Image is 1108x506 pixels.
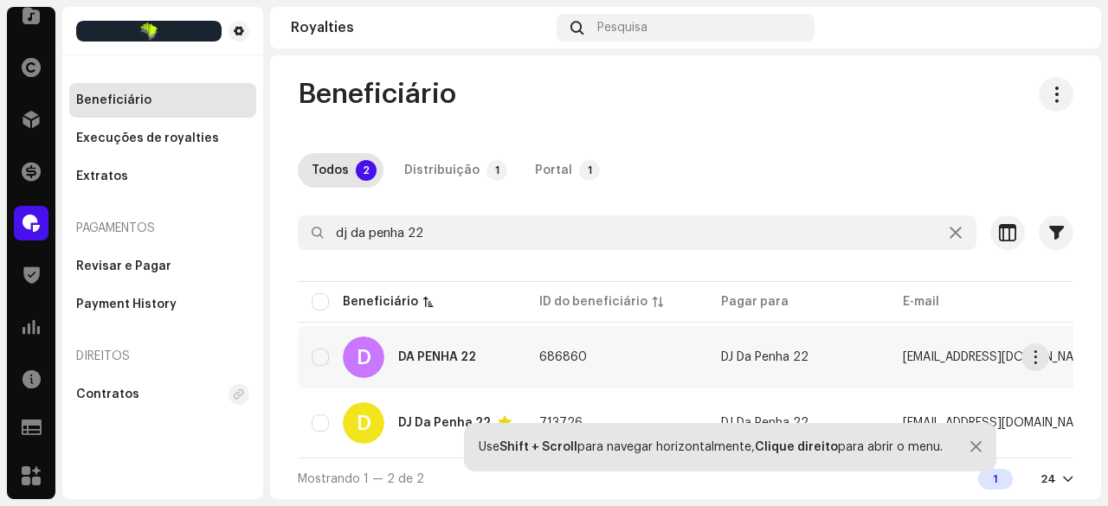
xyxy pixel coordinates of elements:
[1040,472,1056,486] div: 24
[499,441,577,453] strong: Shift + Scroll
[535,153,572,188] div: Portal
[76,170,128,183] div: Extratos
[69,336,256,377] re-a-nav-header: Direitos
[312,153,349,188] div: Todos
[76,93,151,107] div: Beneficiário
[486,160,507,181] p-badge: 1
[903,417,1093,429] span: erikecarlos157@gmail.com
[76,298,177,311] div: Payment History
[539,417,583,429] span: 713726
[69,377,256,412] re-m-nav-item: Contratos
[298,473,424,485] span: Mostrando 1 — 2 de 2
[404,153,480,188] div: Distribuição
[479,440,943,454] div: Use para navegar horizontalmente, para abrir o menu.
[356,160,377,181] p-badge: 2
[398,417,491,429] div: DJ Da Penha 22
[721,417,808,429] span: DJ Da Penha 22
[579,160,600,181] p-badge: 1
[69,83,256,118] re-m-nav-item: Beneficiário
[69,208,256,249] re-a-nav-header: Pagamentos
[69,121,256,156] re-m-nav-item: Execuções de royalties
[69,159,256,194] re-m-nav-item: Extratos
[76,21,222,42] img: 8e39a92f-6217-4997-acbe-e0aa9e7f9449
[76,388,139,401] div: Contratos
[76,259,171,273] div: Revisar e Pagar
[343,293,418,311] div: Beneficiário
[343,402,384,444] div: D
[298,77,456,112] span: Beneficiário
[755,441,838,453] strong: Clique direito
[903,351,1093,363] span: erikecarlos157@gmail.com
[978,469,1013,490] div: 1
[1053,14,1080,42] img: 7b092bcd-1f7b-44aa-9736-f4bc5021b2f1
[298,215,976,250] input: Pesquisa
[343,336,384,378] div: D
[539,351,587,363] span: 686860
[539,293,647,311] div: ID do beneficiário
[398,351,476,363] div: DA PENHA 22
[721,351,808,363] span: DJ Da Penha 22
[69,287,256,322] re-m-nav-item: Payment History
[291,21,550,35] div: Royalties
[69,249,256,284] re-m-nav-item: Revisar e Pagar
[76,131,219,145] div: Execuções de royalties
[597,21,647,35] span: Pesquisa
